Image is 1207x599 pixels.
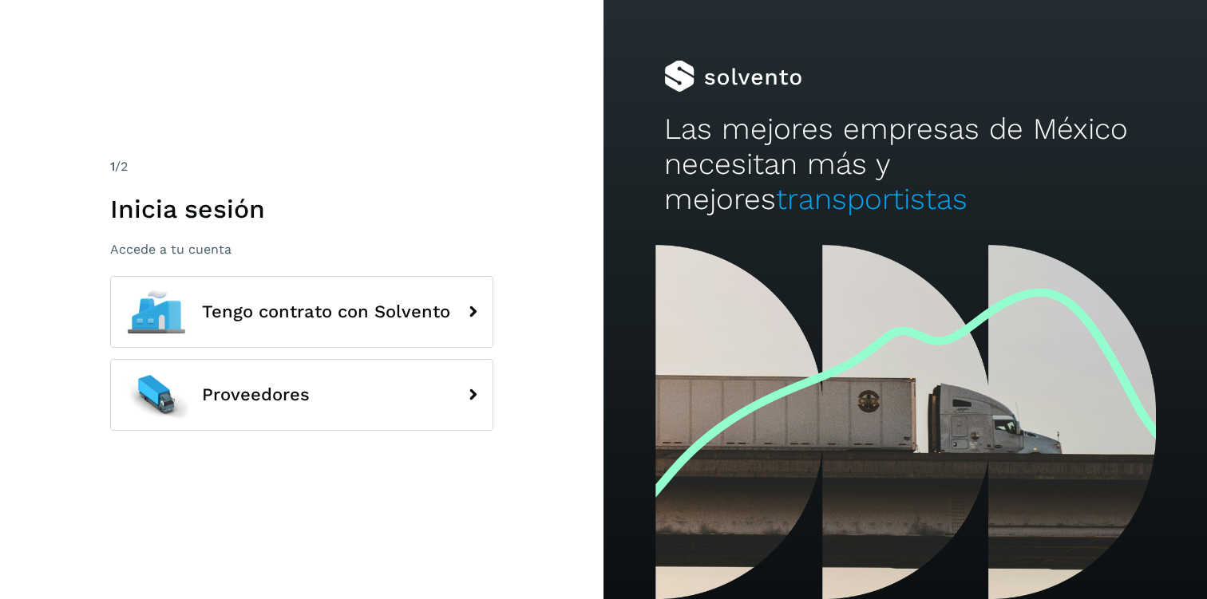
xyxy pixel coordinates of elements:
[202,302,450,321] span: Tengo contrato con Solvento
[110,159,115,174] span: 1
[110,359,493,431] button: Proveedores
[776,182,968,216] span: transportistas
[110,157,493,176] div: /2
[110,242,493,257] p: Accede a tu cuenta
[110,194,493,224] h1: Inicia sesión
[202,385,310,404] span: Proveedores
[664,112,1147,218] h2: Las mejores empresas de México necesitan más y mejores
[110,276,493,348] button: Tengo contrato con Solvento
